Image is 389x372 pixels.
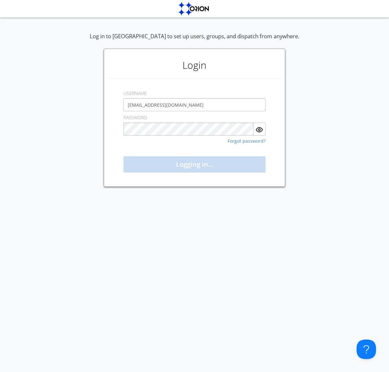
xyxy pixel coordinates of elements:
[228,139,265,143] a: Forgot password?
[90,32,299,49] div: Log in to [GEOGRAPHIC_DATA] to set up users, groups, and dispatch from anywhere.
[124,114,147,121] label: PASSWORD
[124,123,253,136] input: Password
[124,90,147,97] label: USERNAME
[255,126,263,134] img: eye.svg
[107,52,282,78] h1: Login
[357,340,376,359] iframe: Toggle Customer Support
[124,156,265,173] button: Logging in...
[253,123,265,136] button: Show Password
